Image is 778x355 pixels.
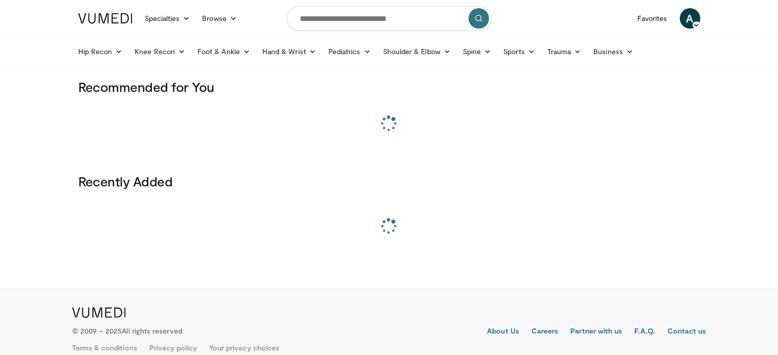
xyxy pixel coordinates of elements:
img: VuMedi Logo [72,307,126,318]
a: Sports [497,41,541,62]
a: Your privacy choices [209,343,279,353]
a: About Us [487,326,519,338]
a: Favorites [631,8,674,29]
h3: Recently Added [78,173,700,190]
a: F.A.Q. [634,326,655,338]
a: Specialties [139,8,196,29]
span: All rights reserved [122,326,182,335]
a: Trauma [541,41,588,62]
a: Partner with us [570,326,622,338]
a: Pediatrics [322,41,377,62]
a: Contact us [668,326,706,338]
img: VuMedi Logo [78,13,132,23]
a: Privacy policy [149,343,197,353]
a: Browse [196,8,243,29]
a: A [680,8,700,29]
p: © 2009 – 2025 [72,326,182,336]
a: Spine [457,41,497,62]
a: Hand & Wrist [256,41,322,62]
h3: Recommended for You [78,79,700,95]
a: Foot & Ankle [191,41,256,62]
input: Search topics, interventions [287,6,492,31]
a: Careers [531,326,559,338]
a: Hip Recon [72,41,129,62]
a: Knee Recon [128,41,191,62]
a: Business [587,41,639,62]
a: Terms & conditions [72,343,137,353]
a: Shoulder & Elbow [377,41,457,62]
